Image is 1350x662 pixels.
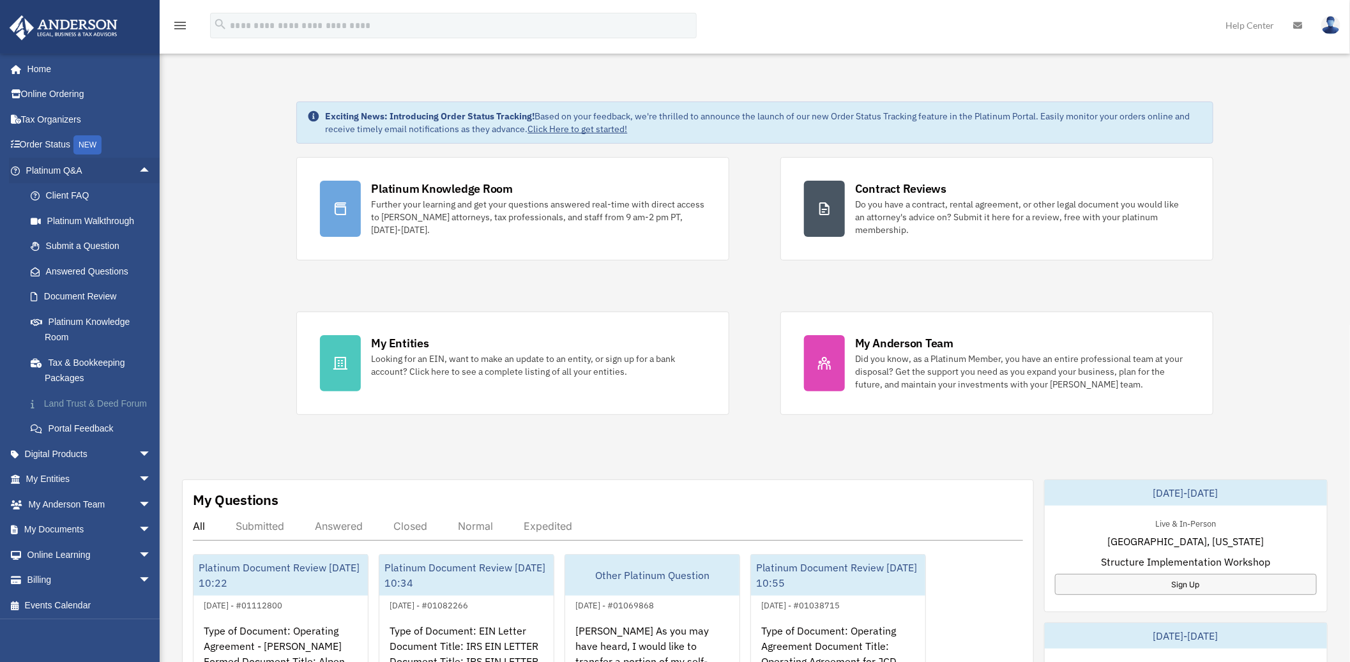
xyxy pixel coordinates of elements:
a: Answered Questions [18,259,171,284]
a: My Entitiesarrow_drop_down [9,467,171,492]
span: arrow_drop_down [139,568,164,594]
div: Did you know, as a Platinum Member, you have an entire professional team at your disposal? Get th... [855,352,1190,391]
span: [GEOGRAPHIC_DATA], [US_STATE] [1107,534,1264,549]
a: Click Here to get started! [527,123,627,135]
a: Submit a Question [18,234,171,259]
div: Live & In-Person [1145,516,1226,529]
a: My Anderson Team Did you know, as a Platinum Member, you have an entire professional team at your... [780,312,1213,415]
div: Platinum Document Review [DATE] 10:22 [193,555,368,596]
a: Online Ordering [9,82,171,107]
div: Contract Reviews [855,181,946,197]
a: Tax Organizers [9,107,171,132]
div: Closed [393,520,427,532]
div: [DATE] - #01082266 [379,598,478,611]
div: My Entities [371,335,429,351]
a: Contract Reviews Do you have a contract, rental agreement, or other legal document you would like... [780,157,1213,260]
a: Online Learningarrow_drop_down [9,542,171,568]
div: Submitted [236,520,284,532]
span: arrow_drop_down [139,467,164,493]
span: arrow_drop_up [139,158,164,184]
div: My Anderson Team [855,335,953,351]
a: Billingarrow_drop_down [9,568,171,593]
div: All [193,520,205,532]
div: [DATE] - #01038715 [751,598,850,611]
strong: Exciting News: Introducing Order Status Tracking! [325,110,535,122]
div: Platinum Knowledge Room [371,181,513,197]
a: Sign Up [1055,574,1317,595]
div: [DATE]-[DATE] [1045,480,1328,506]
i: menu [172,18,188,33]
a: Home [9,56,164,82]
div: [DATE] - #01069868 [565,598,664,611]
a: Tax & Bookkeeping Packages [18,350,171,391]
a: Client FAQ [18,183,171,209]
a: Digital Productsarrow_drop_down [9,441,171,467]
div: NEW [73,135,102,154]
i: search [213,17,227,31]
a: Land Trust & Deed Forum [18,391,171,416]
div: Platinum Document Review [DATE] 10:34 [379,555,554,596]
a: Platinum Knowledge Room [18,309,171,350]
div: [DATE]-[DATE] [1045,623,1328,649]
a: My Entities Looking for an EIN, want to make an update to an entity, or sign up for a bank accoun... [296,312,729,415]
a: Platinum Q&Aarrow_drop_up [9,158,171,183]
a: Portal Feedback [18,416,171,442]
a: Document Review [18,284,171,310]
div: Do you have a contract, rental agreement, or other legal document you would like an attorney's ad... [855,198,1190,236]
div: My Questions [193,490,278,509]
a: menu [172,22,188,33]
div: Normal [458,520,493,532]
span: Structure Implementation Workshop [1101,554,1270,569]
span: arrow_drop_down [139,441,164,467]
div: Based on your feedback, we're thrilled to announce the launch of our new Order Status Tracking fe... [325,110,1202,135]
div: [DATE] - #01112800 [193,598,292,611]
div: Expedited [524,520,572,532]
a: Platinum Walkthrough [18,208,171,234]
span: arrow_drop_down [139,517,164,543]
img: User Pic [1321,16,1340,34]
div: Further your learning and get your questions answered real-time with direct access to [PERSON_NAM... [371,198,706,236]
span: arrow_drop_down [139,542,164,568]
div: Other Platinum Question [565,555,739,596]
a: My Documentsarrow_drop_down [9,517,171,543]
div: Looking for an EIN, want to make an update to an entity, or sign up for a bank account? Click her... [371,352,706,378]
img: Anderson Advisors Platinum Portal [6,15,121,40]
a: Events Calendar [9,592,171,618]
a: My Anderson Teamarrow_drop_down [9,492,171,517]
div: Answered [315,520,363,532]
span: arrow_drop_down [139,492,164,518]
div: Platinum Document Review [DATE] 10:55 [751,555,925,596]
a: Order StatusNEW [9,132,171,158]
a: Platinum Knowledge Room Further your learning and get your questions answered real-time with dire... [296,157,729,260]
